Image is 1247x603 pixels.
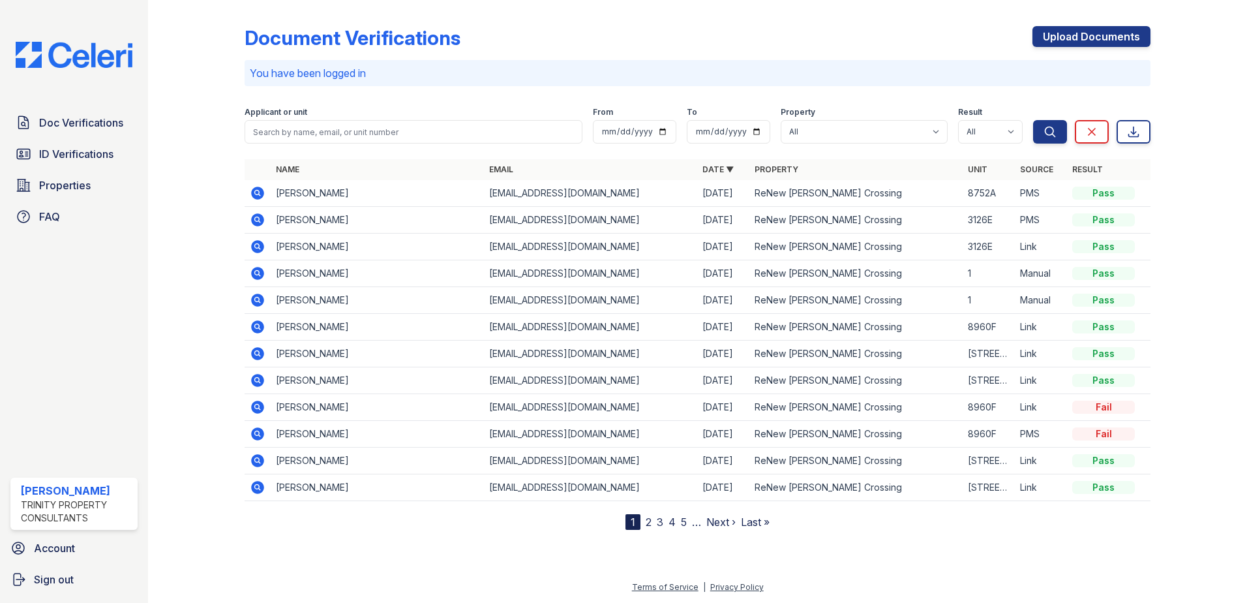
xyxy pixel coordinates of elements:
label: Applicant or unit [245,107,307,117]
td: [EMAIL_ADDRESS][DOMAIN_NAME] [484,180,697,207]
td: [STREET_ADDRESS] [963,367,1015,394]
td: ReNew [PERSON_NAME] Crossing [749,474,963,501]
td: [PERSON_NAME] [271,448,484,474]
td: Manual [1015,287,1067,314]
span: Account [34,540,75,556]
td: ReNew [PERSON_NAME] Crossing [749,207,963,234]
td: 1 [963,287,1015,314]
a: Properties [10,172,138,198]
td: Link [1015,341,1067,367]
td: ReNew [PERSON_NAME] Crossing [749,314,963,341]
span: Properties [39,178,91,193]
a: Email [489,164,513,174]
td: [DATE] [697,367,749,394]
td: Link [1015,367,1067,394]
td: [EMAIL_ADDRESS][DOMAIN_NAME] [484,260,697,287]
td: ReNew [PERSON_NAME] Crossing [749,421,963,448]
img: CE_Logo_Blue-a8612792a0a2168367f1c8372b55b34899dd931a85d93a1a3d3e32e68fde9ad4.png [5,42,143,68]
td: PMS [1015,207,1067,234]
div: Pass [1072,267,1135,280]
td: PMS [1015,180,1067,207]
span: Sign out [34,572,74,587]
a: Unit [968,164,987,174]
a: Sign out [5,566,143,593]
td: [STREET_ADDRESS] [963,474,1015,501]
span: Doc Verifications [39,115,123,131]
a: Terms of Service [632,582,699,592]
div: Pass [1072,294,1135,307]
a: Result [1072,164,1103,174]
div: Pass [1072,320,1135,333]
td: [EMAIL_ADDRESS][DOMAIN_NAME] [484,287,697,314]
a: Property [755,164,798,174]
td: [DATE] [697,260,749,287]
div: Fail [1072,401,1135,414]
a: 2 [646,516,652,529]
td: [PERSON_NAME] [271,260,484,287]
td: [DATE] [697,234,749,260]
td: [EMAIL_ADDRESS][DOMAIN_NAME] [484,448,697,474]
td: Link [1015,394,1067,421]
td: 3126E [963,234,1015,260]
td: 3126E [963,207,1015,234]
td: ReNew [PERSON_NAME] Crossing [749,180,963,207]
label: Result [958,107,982,117]
td: Link [1015,234,1067,260]
a: 3 [657,516,663,529]
td: [PERSON_NAME] [271,207,484,234]
a: Privacy Policy [710,582,764,592]
td: [PERSON_NAME] [271,367,484,394]
td: [EMAIL_ADDRESS][DOMAIN_NAME] [484,421,697,448]
td: [EMAIL_ADDRESS][DOMAIN_NAME] [484,341,697,367]
p: You have been logged in [250,65,1145,81]
div: Fail [1072,427,1135,441]
a: Next › [706,516,736,529]
a: Source [1020,164,1053,174]
td: [PERSON_NAME] [271,287,484,314]
input: Search by name, email, or unit number [245,120,582,144]
td: [PERSON_NAME] [271,234,484,260]
td: ReNew [PERSON_NAME] Crossing [749,260,963,287]
a: 5 [681,516,687,529]
span: … [692,514,701,530]
td: 8960F [963,421,1015,448]
td: [DATE] [697,474,749,501]
td: Link [1015,314,1067,341]
td: [EMAIL_ADDRESS][DOMAIN_NAME] [484,207,697,234]
a: FAQ [10,204,138,230]
td: [DATE] [697,207,749,234]
td: [PERSON_NAME] [271,421,484,448]
td: [DATE] [697,448,749,474]
a: ID Verifications [10,141,138,167]
td: 8752A [963,180,1015,207]
td: [DATE] [697,314,749,341]
div: Pass [1072,187,1135,200]
td: Manual [1015,260,1067,287]
div: Pass [1072,213,1135,226]
td: [PERSON_NAME] [271,474,484,501]
td: ReNew [PERSON_NAME] Crossing [749,394,963,421]
div: Pass [1072,374,1135,387]
td: [PERSON_NAME] [271,341,484,367]
td: ReNew [PERSON_NAME] Crossing [749,287,963,314]
td: [EMAIL_ADDRESS][DOMAIN_NAME] [484,394,697,421]
td: [DATE] [697,394,749,421]
label: To [687,107,697,117]
td: Link [1015,448,1067,474]
a: Last » [741,516,770,529]
td: ReNew [PERSON_NAME] Crossing [749,234,963,260]
span: FAQ [39,209,60,224]
td: ReNew [PERSON_NAME] Crossing [749,367,963,394]
td: [EMAIL_ADDRESS][DOMAIN_NAME] [484,474,697,501]
td: ReNew [PERSON_NAME] Crossing [749,341,963,367]
td: [STREET_ADDRESS] [963,341,1015,367]
div: Pass [1072,454,1135,467]
a: Upload Documents [1032,26,1150,47]
label: From [593,107,613,117]
td: [EMAIL_ADDRESS][DOMAIN_NAME] [484,314,697,341]
a: Account [5,535,143,561]
label: Property [781,107,815,117]
div: | [703,582,706,592]
td: [PERSON_NAME] [271,314,484,341]
td: [DATE] [697,341,749,367]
